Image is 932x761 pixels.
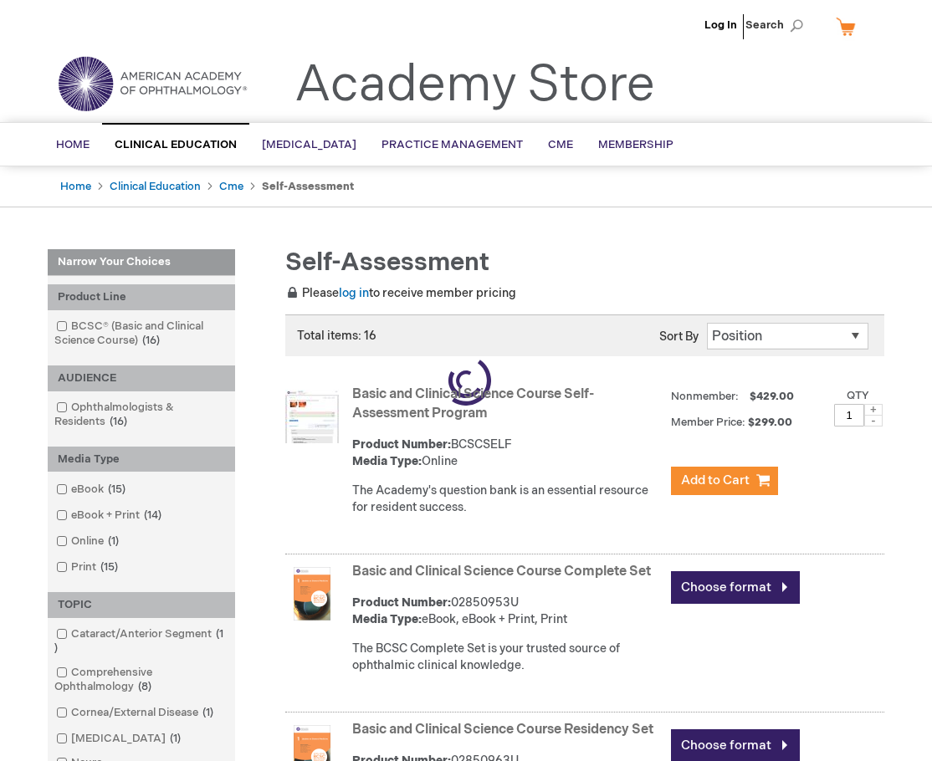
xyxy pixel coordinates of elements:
[671,386,739,407] strong: Nonmember:
[52,482,132,498] a: eBook15
[52,665,231,695] a: Comprehensive Ophthalmology8
[671,571,800,604] a: Choose format
[48,249,235,276] strong: Narrow Your Choices
[834,404,864,426] input: Qty
[96,560,122,574] span: 15
[548,138,573,151] span: CME
[52,559,125,575] a: Print15
[52,731,187,747] a: [MEDICAL_DATA]1
[140,508,166,522] span: 14
[352,595,451,610] strong: Product Number:
[48,447,235,472] div: Media Type
[659,329,699,344] label: Sort By
[56,138,90,151] span: Home
[297,329,376,343] span: Total items: 16
[104,534,123,548] span: 1
[285,567,339,621] img: Basic and Clinical Science Course Complete Set
[294,55,655,115] a: Academy Store
[134,680,156,693] span: 8
[748,416,795,429] span: $299.00
[352,386,594,421] a: Basic and Clinical Science Course Self-Assessment Program
[198,706,218,719] span: 1
[110,180,201,193] a: Clinical Education
[104,483,130,496] span: 15
[52,319,231,349] a: BCSC® (Basic and Clinical Science Course)16
[60,180,91,193] a: Home
[352,722,653,738] a: Basic and Clinical Science Course Residency Set
[262,180,354,193] strong: Self-Assessment
[671,416,745,429] strong: Member Price:
[382,138,523,151] span: Practice Management
[138,334,164,347] span: 16
[671,467,778,495] button: Add to Cart
[166,732,185,745] span: 1
[847,389,869,402] label: Qty
[48,284,235,310] div: Product Line
[285,248,489,278] span: Self-Assessment
[262,138,356,151] span: [MEDICAL_DATA]
[115,138,237,151] span: Clinical Education
[352,612,422,626] strong: Media Type:
[745,8,809,42] span: Search
[339,286,369,300] a: log in
[52,626,231,656] a: Cataract/Anterior Segment1
[105,415,131,428] span: 16
[285,286,516,300] span: Please to receive member pricing
[52,705,220,721] a: Cornea/External Disease1
[352,483,663,516] div: The Academy's question bank is an essential resource for resident success.
[352,564,651,580] a: Basic and Clinical Science Course Complete Set
[52,534,125,549] a: Online1
[52,400,231,430] a: Ophthalmologists & Residents16
[285,390,339,443] img: Basic and Clinical Science Course Self-Assessment Program
[219,180,243,193] a: Cme
[598,138,673,151] span: Membership
[704,18,737,32] a: Log In
[352,595,663,628] div: 02850953U eBook, eBook + Print, Print
[54,627,223,655] span: 1
[352,437,663,470] div: BCSCSELF Online
[52,508,168,524] a: eBook + Print14
[352,641,663,674] div: The BCSC Complete Set is your trusted source of ophthalmic clinical knowledge.
[48,592,235,618] div: TOPIC
[681,472,750,488] span: Add to Cart
[48,365,235,391] div: AUDIENCE
[352,437,451,452] strong: Product Number:
[352,454,422,468] strong: Media Type:
[747,390,796,403] span: $429.00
